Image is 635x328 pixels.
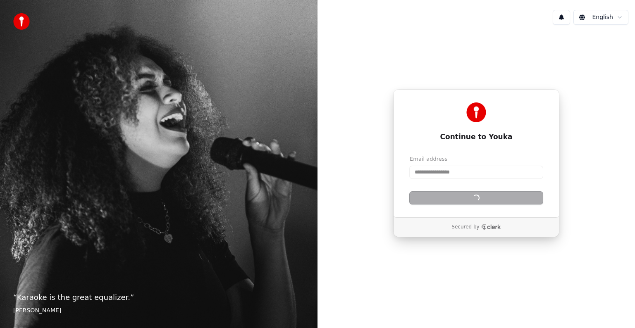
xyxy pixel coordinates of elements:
[451,224,479,231] p: Secured by
[13,292,304,303] p: “ Karaoke is the great equalizer. ”
[410,132,543,142] h1: Continue to Youka
[466,102,486,122] img: Youka
[13,13,30,30] img: youka
[481,224,501,230] a: Clerk logo
[13,307,304,315] footer: [PERSON_NAME]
